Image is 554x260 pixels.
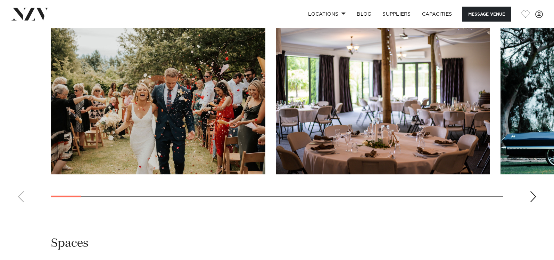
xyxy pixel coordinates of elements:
[416,7,458,22] a: Capacities
[51,17,265,174] swiper-slide: 1 / 30
[276,17,490,174] swiper-slide: 2 / 30
[11,8,49,20] img: nzv-logo.png
[351,7,377,22] a: BLOG
[51,236,89,251] h2: Spaces
[303,7,351,22] a: Locations
[462,7,511,22] button: Message Venue
[377,7,416,22] a: SUPPLIERS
